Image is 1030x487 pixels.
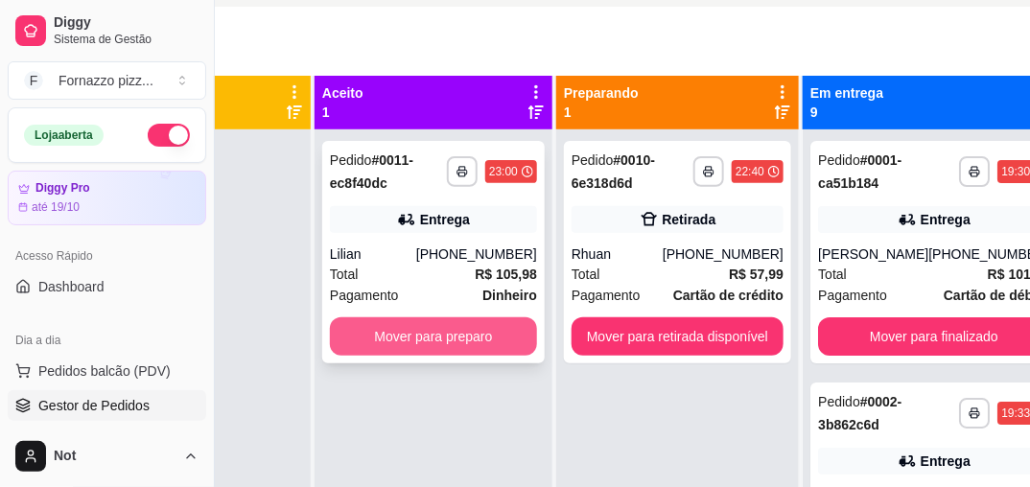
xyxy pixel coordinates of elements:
[8,325,206,356] div: Dia a dia
[663,244,784,264] div: [PHONE_NUMBER]
[8,8,206,54] a: DiggySistema de Gestão
[572,152,655,191] strong: # 0010-6e318d6d
[8,425,206,455] a: Lista de Pedidos
[810,83,883,103] p: Em entrega
[8,271,206,302] a: Dashboard
[921,452,971,471] div: Entrega
[54,448,176,465] span: Not
[8,61,206,100] button: Select a team
[24,71,43,90] span: F
[8,241,206,271] div: Acesso Rápido
[330,264,359,285] span: Total
[736,164,764,179] div: 22:40
[8,356,206,386] button: Pedidos balcão (PDV)
[330,285,399,306] span: Pagamento
[572,317,784,356] button: Mover para retirada disponível
[572,152,614,168] span: Pedido
[24,125,104,146] div: Loja aberta
[818,264,847,285] span: Total
[35,181,90,196] article: Diggy Pro
[564,83,639,103] p: Preparando
[38,396,150,415] span: Gestor de Pedidos
[673,288,784,303] strong: Cartão de crédito
[59,71,153,90] div: Fornazzo pizz ...
[8,390,206,421] a: Gestor de Pedidos
[818,152,901,191] strong: # 0001-ca51b184
[572,285,641,306] span: Pagamento
[572,264,600,285] span: Total
[810,103,883,122] p: 9
[489,164,518,179] div: 23:00
[32,199,80,215] article: até 19/10
[1001,406,1030,421] div: 19:33
[729,267,784,282] strong: R$ 57,99
[330,244,416,264] div: Lilian
[818,394,860,409] span: Pedido
[38,361,171,381] span: Pedidos balcão (PDV)
[475,267,537,282] strong: R$ 105,98
[322,83,363,103] p: Aceito
[8,171,206,225] a: Diggy Proaté 19/10
[1001,164,1030,179] div: 19:30
[663,210,716,229] div: Retirada
[818,244,928,264] div: [PERSON_NAME]
[564,103,639,122] p: 1
[8,433,206,479] button: Not
[38,277,105,296] span: Dashboard
[921,210,971,229] div: Entrega
[54,14,199,32] span: Diggy
[818,285,887,306] span: Pagamento
[482,288,537,303] strong: Dinheiro
[818,152,860,168] span: Pedido
[148,124,190,147] button: Alterar Status
[330,152,372,168] span: Pedido
[416,244,537,264] div: [PHONE_NUMBER]
[818,394,901,432] strong: # 0002-3b862c6d
[322,103,363,122] p: 1
[330,317,537,356] button: Mover para preparo
[420,210,470,229] div: Entrega
[330,152,413,191] strong: # 0011-ec8f40dc
[572,244,663,264] div: Rhuan
[54,32,199,47] span: Sistema de Gestão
